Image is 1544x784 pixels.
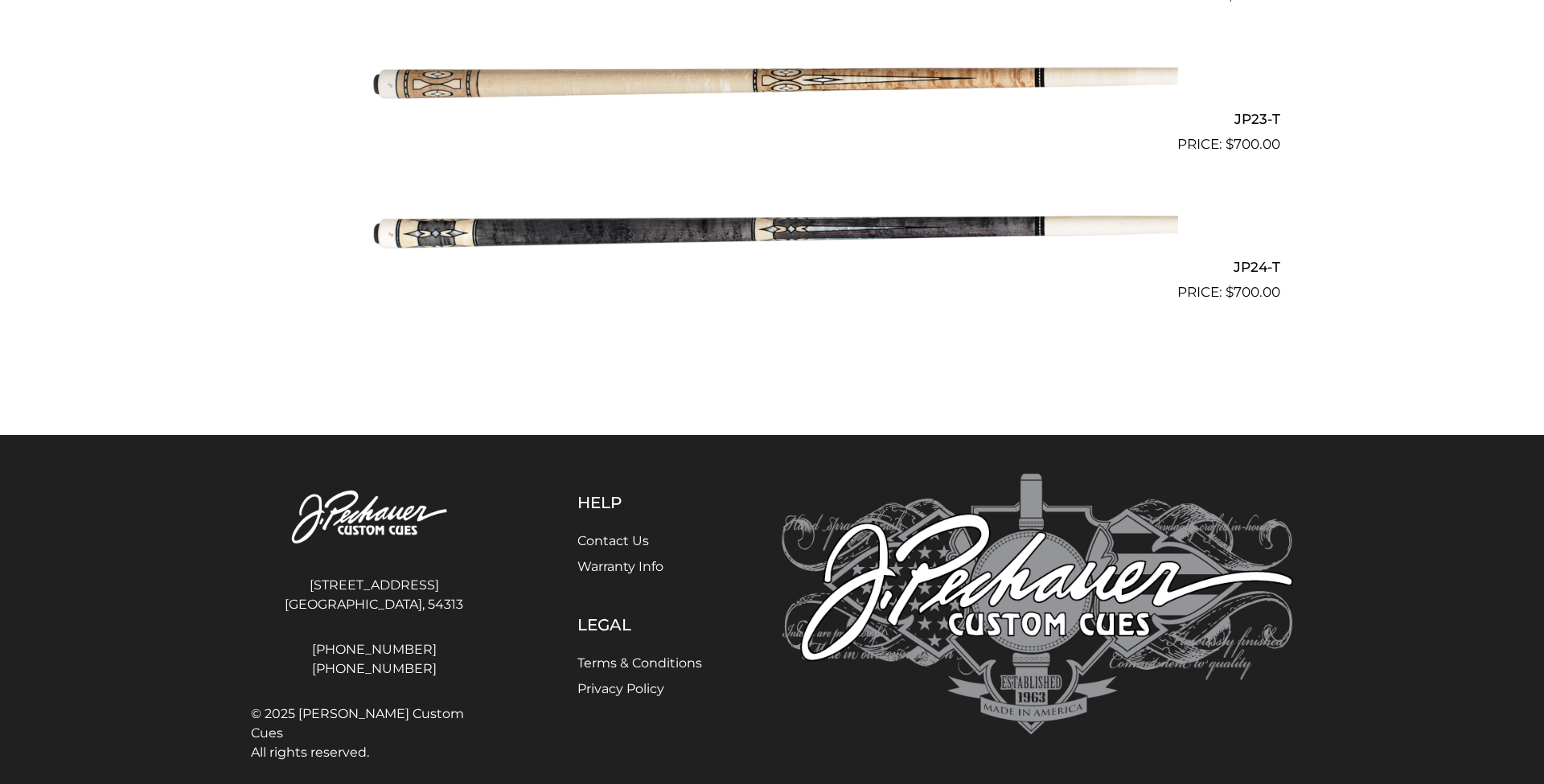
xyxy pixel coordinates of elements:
img: Pechauer Custom Cues [782,474,1293,735]
a: Privacy Policy [577,681,664,696]
h5: Legal [577,615,702,634]
img: JP24-T [366,162,1178,297]
img: JP23-T [366,13,1178,148]
span: © 2025 [PERSON_NAME] Custom Cues All rights reserved. [251,704,497,762]
a: JP24-T $700.00 [264,162,1280,303]
a: Terms & Conditions [577,655,702,671]
img: Pechauer Custom Cues [251,474,497,563]
a: Contact Us [577,533,649,548]
bdi: 700.00 [1226,136,1280,152]
span: $ [1226,284,1234,300]
a: JP23-T $700.00 [264,13,1280,154]
a: Warranty Info [577,559,663,574]
address: [STREET_ADDRESS] [GEOGRAPHIC_DATA], 54313 [251,569,497,621]
a: [PHONE_NUMBER] [251,659,497,679]
a: [PHONE_NUMBER] [251,640,497,659]
h2: JP23-T [264,104,1280,133]
h2: JP24-T [264,252,1280,282]
span: $ [1226,136,1234,152]
bdi: 700.00 [1226,284,1280,300]
h5: Help [577,493,702,512]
